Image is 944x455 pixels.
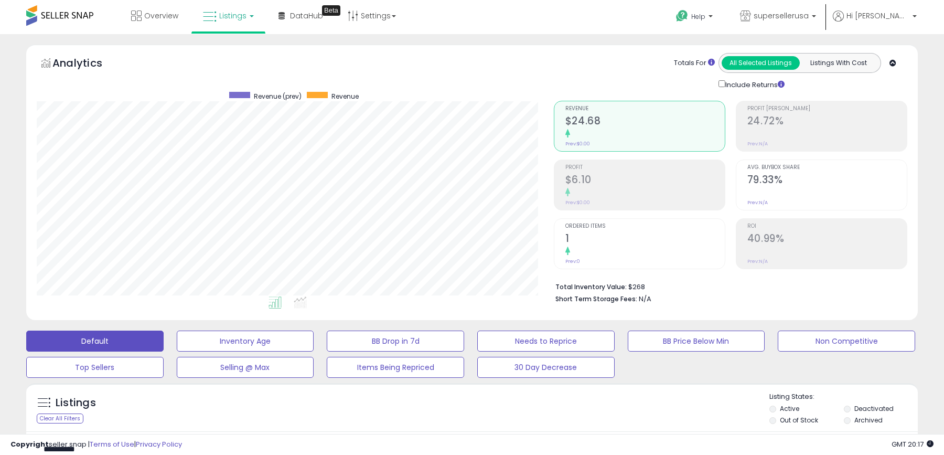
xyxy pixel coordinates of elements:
span: Profit [PERSON_NAME] [747,106,907,112]
span: Revenue [331,92,359,101]
button: Top Sellers [26,357,164,378]
span: DataHub [290,10,323,21]
span: ROI [747,224,907,229]
button: 30 Day Decrease [477,357,615,378]
i: Get Help [675,9,689,23]
p: Listing States: [769,392,917,402]
span: Revenue (prev) [254,92,302,101]
button: Selling @ Max [177,357,314,378]
small: Prev: $0.00 [565,141,590,147]
button: BB Price Below Min [628,331,765,352]
h5: Analytics [52,56,123,73]
strong: Copyright [10,439,49,449]
small: Prev: $0.00 [565,199,590,206]
b: Total Inventory Value: [555,282,627,291]
h2: 24.72% [747,115,907,129]
span: Avg. Buybox Share [747,165,907,171]
div: Totals For [674,58,715,68]
span: supersellerusa [754,10,809,21]
li: $268 [555,280,899,292]
label: Deactivated [854,404,894,413]
small: Prev: 0 [565,258,580,264]
a: Privacy Policy [136,439,182,449]
span: Listings [219,10,246,21]
h2: 40.99% [747,232,907,247]
div: seller snap | | [10,440,182,450]
button: Needs to Reprice [477,331,615,352]
small: Prev: N/A [747,141,768,147]
small: Prev: N/A [747,258,768,264]
span: Ordered Items [565,224,725,229]
a: Help [668,2,723,34]
h5: Listings [56,396,96,410]
div: Include Returns [711,78,797,90]
button: Items Being Repriced [327,357,464,378]
span: Overview [144,10,178,21]
button: Non Competitive [778,331,915,352]
small: Prev: N/A [747,199,768,206]
div: Clear All Filters [37,414,83,424]
button: All Selected Listings [722,56,800,70]
h2: $24.68 [565,115,725,129]
a: Terms of Use [90,439,134,449]
div: Tooltip anchor [322,5,340,16]
button: Default [26,331,164,352]
button: Inventory Age [177,331,314,352]
button: Listings With Cost [799,56,877,70]
h2: 79.33% [747,174,907,188]
h2: 1 [565,232,725,247]
span: Hi [PERSON_NAME] [846,10,909,21]
span: Profit [565,165,725,171]
h2: $6.10 [565,174,725,188]
span: N/A [639,294,651,304]
label: Active [780,404,799,413]
a: Hi [PERSON_NAME] [833,10,917,34]
label: Archived [854,416,883,425]
span: Revenue [565,106,725,112]
span: 2025-09-7 20:17 GMT [892,439,934,449]
span: Help [691,12,705,21]
button: BB Drop in 7d [327,331,464,352]
label: Out of Stock [780,416,818,425]
b: Short Term Storage Fees: [555,294,637,303]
